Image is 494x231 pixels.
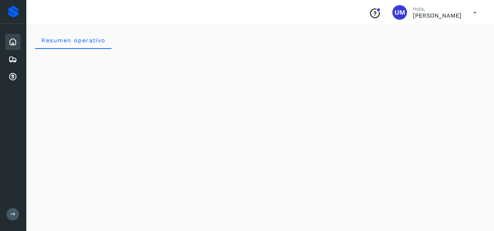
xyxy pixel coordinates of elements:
p: Ulises Magdaleno Martinez [413,12,461,19]
p: Hola, [413,6,461,12]
div: Cuentas por cobrar [5,69,20,85]
div: Inicio [5,34,20,50]
div: Embarques [5,51,20,68]
span: Resumen operativo [41,37,106,44]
